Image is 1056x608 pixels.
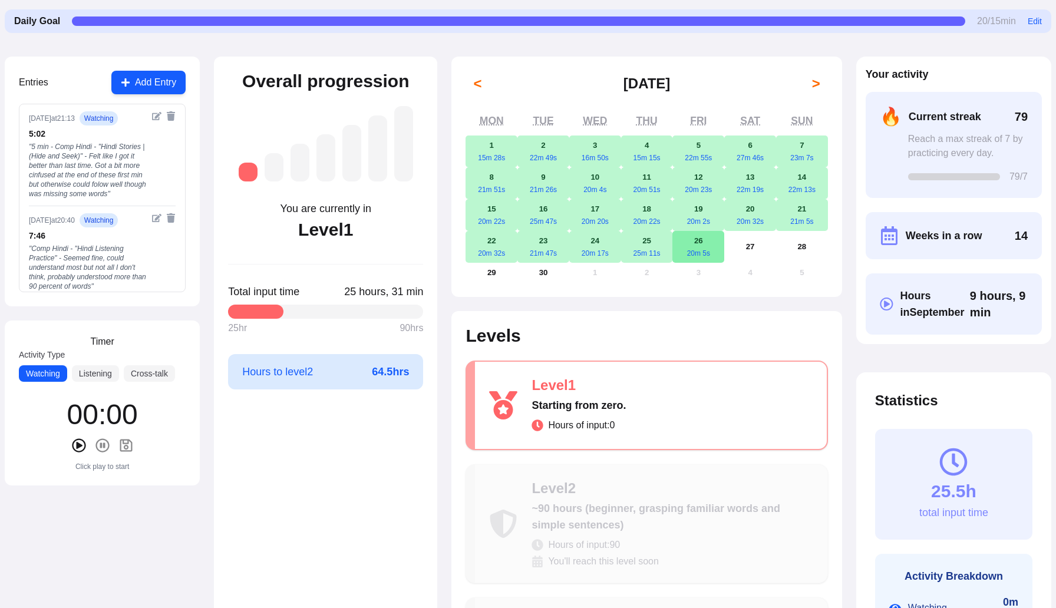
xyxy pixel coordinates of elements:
abbr: Thursday [636,115,658,127]
div: 16m 50s [569,153,621,163]
abbr: September 26, 2025 [694,236,703,245]
button: September 29, 2025 [466,263,517,283]
div: 20m 4s [569,185,621,194]
button: September 15, 202520m 22s [466,199,517,231]
span: Current streak [909,108,981,125]
button: September 22, 202520m 32s [466,231,517,263]
button: September 10, 202520m 4s [569,167,621,199]
span: 🔥 [880,106,902,127]
div: 22m 55s [672,153,724,163]
div: 27m 46s [724,153,776,163]
div: Level 6: ~1,750 hours (advanced, understanding native media with effort) [368,115,387,181]
button: September 12, 202520m 23s [672,167,724,199]
div: 23m 7s [776,153,828,163]
button: September 8, 202521m 51s [466,167,517,199]
abbr: September 1, 2025 [490,141,494,150]
abbr: September 23, 2025 [539,236,548,245]
div: Level 5: ~1,050 hours (high intermediate, understanding most everyday content) [342,125,361,181]
span: watching [80,111,118,125]
div: 20m 22s [621,217,673,226]
abbr: September 13, 2025 [746,173,755,181]
button: Edit entry [152,111,161,121]
div: Level 1: Starting from zero. [239,163,258,181]
abbr: September 28, 2025 [797,242,806,251]
span: watching [80,213,118,227]
button: October 5, 2025 [776,263,828,283]
label: Activity Type [19,349,186,361]
abbr: September 19, 2025 [694,204,703,213]
button: October 1, 2025 [569,263,621,283]
div: " Comp Hindi - "Hindi Listening Practice" - Seemed fine, could understand most but not all I don'... [29,244,147,291]
div: 5 : 02 [29,128,147,140]
button: September 1, 202515m 28s [466,136,517,167]
abbr: October 2, 2025 [645,268,649,277]
button: September 16, 202525m 47s [517,199,569,231]
abbr: Tuesday [533,115,553,127]
button: September 2, 202522m 49s [517,136,569,167]
div: 20m 22s [466,217,517,226]
div: ~90 hours (beginner, grasping familiar words and simple sentences) [532,500,813,533]
button: Delete entry [166,111,176,121]
span: 79 [1015,108,1028,125]
div: 20m 23s [672,185,724,194]
abbr: September 11, 2025 [642,173,651,181]
h3: Entries [19,75,48,90]
button: September 6, 202527m 46s [724,136,776,167]
div: Level 2 [532,479,813,498]
abbr: September 24, 2025 [590,236,599,245]
div: 22m 19s [724,185,776,194]
abbr: September 20, 2025 [746,204,755,213]
abbr: September 2, 2025 [541,141,545,150]
span: Weeks in a row [906,227,982,244]
div: Click play to start [75,462,129,471]
abbr: October 1, 2025 [593,268,597,277]
div: 20m 2s [672,217,724,226]
abbr: September 3, 2025 [593,141,597,150]
div: 20m 5s [672,249,724,258]
div: 20m 51s [621,185,673,194]
div: 20m 20s [569,217,621,226]
button: September 23, 202521m 47s [517,231,569,263]
abbr: September 30, 2025 [539,268,548,277]
abbr: October 3, 2025 [697,268,701,277]
button: September 28, 2025 [776,231,828,263]
div: 21m 47s [517,249,569,258]
button: October 4, 2025 [724,263,776,283]
h2: Levels [466,325,827,346]
button: October 3, 2025 [672,263,724,283]
button: September 14, 202522m 13s [776,167,828,199]
span: < [473,74,481,93]
button: September 27, 2025 [724,231,776,263]
span: 14 [1015,227,1028,244]
button: Edit [1028,15,1042,27]
abbr: September 12, 2025 [694,173,703,181]
button: September 5, 202522m 55s [672,136,724,167]
div: Reach a max streak of 7 by practicing every day. [908,132,1028,160]
button: September 11, 202520m 51s [621,167,673,199]
abbr: September 22, 2025 [487,236,496,245]
div: " 5 min - Comp Hindi - "Hindi Stories | (Hide and Seek)" - Felt like I got it better than last ti... [29,142,147,199]
button: Edit entry [152,213,161,223]
abbr: September 5, 2025 [697,141,701,150]
abbr: September 14, 2025 [797,173,806,181]
button: Listening [72,365,119,382]
button: > [804,72,828,95]
abbr: September 16, 2025 [539,204,548,213]
abbr: Wednesday [583,115,607,127]
div: 22m 13s [776,185,828,194]
abbr: September 25, 2025 [642,236,651,245]
div: Level 2: ~90 hours (beginner, grasping familiar words and simple sentences) [265,153,283,181]
button: September 9, 202521m 26s [517,167,569,199]
abbr: September 18, 2025 [642,204,651,213]
button: Cross-talk [124,365,175,382]
abbr: September 10, 2025 [590,173,599,181]
div: 22m 49s [517,153,569,163]
div: [DATE] at 21:13 [29,114,75,123]
div: 20m 32s [724,217,776,226]
button: October 2, 2025 [621,263,673,283]
abbr: September 9, 2025 [541,173,545,181]
abbr: September 21, 2025 [797,204,806,213]
button: September 18, 202520m 22s [621,199,673,231]
abbr: September 7, 2025 [800,141,804,150]
span: 79 /7 [1009,170,1028,184]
